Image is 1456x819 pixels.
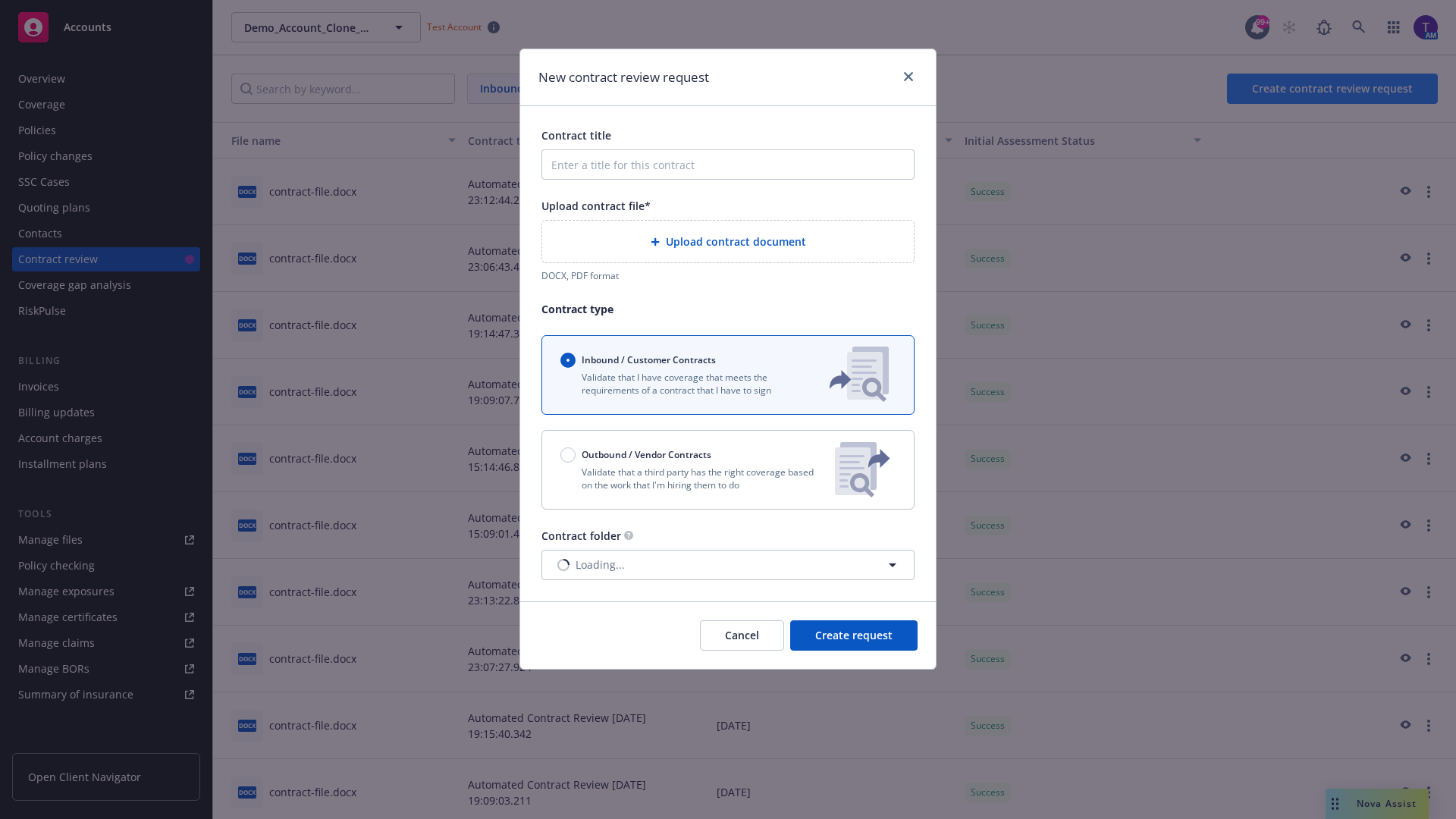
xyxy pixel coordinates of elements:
[538,67,709,87] h1: New contract review request
[541,199,651,213] span: Upload contract file*
[541,269,915,282] div: DOCX, PDF format
[541,220,915,263] div: Upload contract document
[541,529,621,543] span: Contract folder
[899,67,918,86] a: close
[815,628,893,642] span: Create request
[541,301,915,317] p: Contract type
[576,557,625,573] span: Loading...
[541,149,915,180] input: Enter a title for this contract
[560,371,805,397] p: Validate that I have coverage that meets the requirements of a contract that I have to sign
[541,550,915,580] button: Loading...
[560,447,576,463] input: Outbound / Vendor Contracts
[541,335,915,415] button: Inbound / Customer ContractsValidate that I have coverage that meets the requirements of a contra...
[790,620,918,651] button: Create request
[582,448,711,461] span: Outbound / Vendor Contracts
[541,430,915,510] button: Outbound / Vendor ContractsValidate that a third party has the right coverage based on the work t...
[582,353,716,366] span: Inbound / Customer Contracts
[725,628,759,642] span: Cancel
[666,234,806,249] span: Upload contract document
[700,620,784,651] button: Cancel
[560,466,823,491] p: Validate that a third party has the right coverage based on the work that I'm hiring them to do
[541,128,611,143] span: Contract title
[560,353,576,368] input: Inbound / Customer Contracts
